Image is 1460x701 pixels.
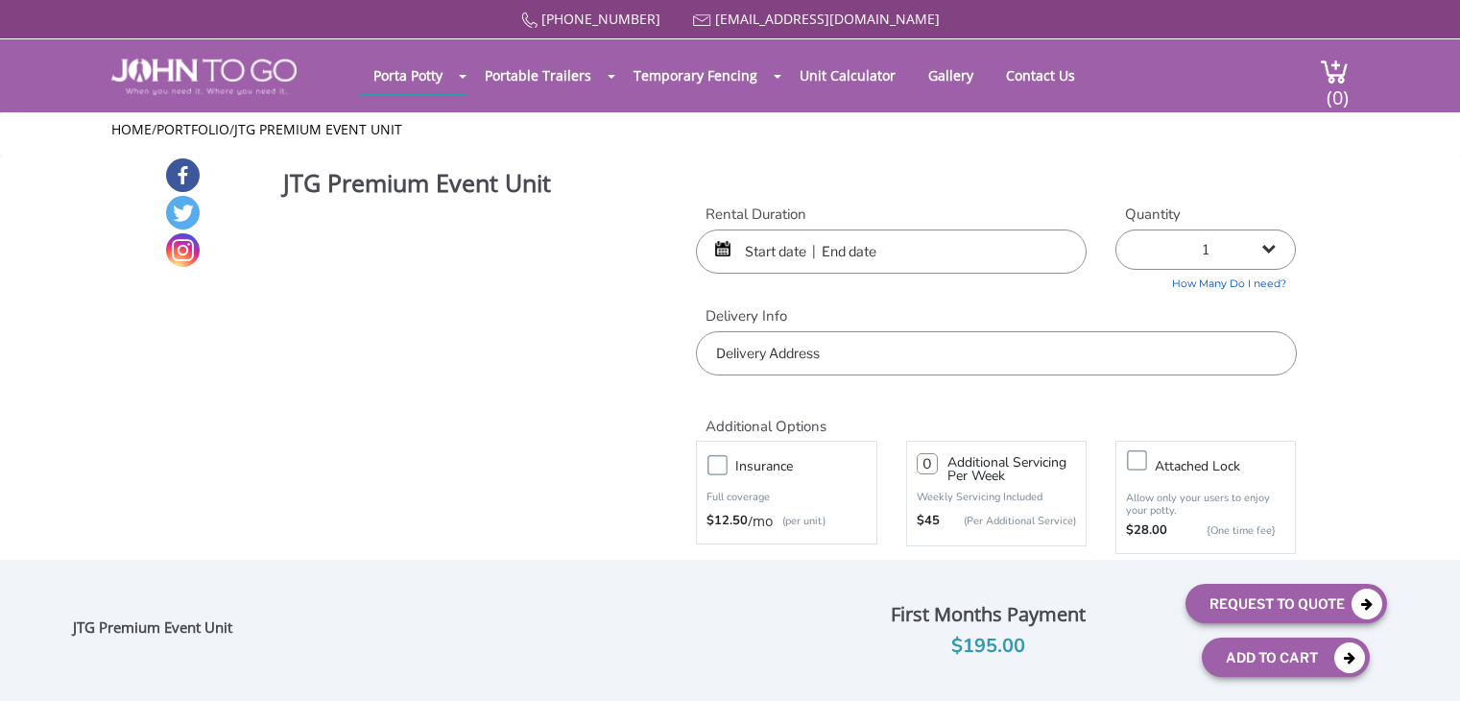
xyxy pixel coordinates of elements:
[1155,454,1304,478] h3: Attached lock
[1115,205,1296,225] label: Quantity
[696,331,1296,375] input: Delivery Address
[166,158,200,192] a: Facebook
[940,514,1076,528] p: (Per Additional Service)
[696,205,1087,225] label: Rental Duration
[706,488,866,507] p: Full coverage
[521,12,538,29] img: Call
[992,57,1089,94] a: Contact Us
[541,10,660,28] a: [PHONE_NUMBER]
[696,306,1296,326] label: Delivery Info
[166,233,200,267] a: Instagram
[166,196,200,230] a: Twitter
[470,57,606,94] a: Portable Trailers
[1202,638,1370,677] button: Add To Cart
[111,120,152,138] a: Home
[1326,69,1349,110] span: (0)
[283,166,629,205] h1: JTG Premium Event Unit
[1320,59,1349,85] img: cart a
[359,57,457,94] a: Porta Potty
[805,631,1171,662] div: $195.00
[735,454,885,478] h3: Insurance
[917,512,940,531] strong: $45
[73,618,242,643] div: JTG Premium Event Unit
[1115,270,1296,292] a: How Many Do I need?
[696,395,1296,436] h2: Additional Options
[715,10,940,28] a: [EMAIL_ADDRESS][DOMAIN_NAME]
[785,57,910,94] a: Unit Calculator
[111,120,1349,139] ul: / /
[111,59,297,95] img: JOHN to go
[693,14,711,27] img: Mail
[156,120,229,138] a: Portfolio
[917,490,1076,504] p: Weekly Servicing Included
[1185,584,1387,623] button: Request To Quote
[773,512,826,531] p: (per unit)
[1126,492,1285,517] p: Allow only your users to enjoy your potty.
[696,230,1087,274] input: Start date | End date
[619,57,772,94] a: Temporary Fencing
[805,598,1171,631] div: First Months Payment
[917,453,938,474] input: 0
[706,512,748,531] strong: $12.50
[1126,521,1167,541] strong: $28.00
[1177,521,1276,541] p: {One time fee}
[706,512,866,531] div: /mo
[947,456,1076,483] h3: Additional Servicing Per Week
[914,57,988,94] a: Gallery
[234,120,402,138] a: JTG Premium Event Unit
